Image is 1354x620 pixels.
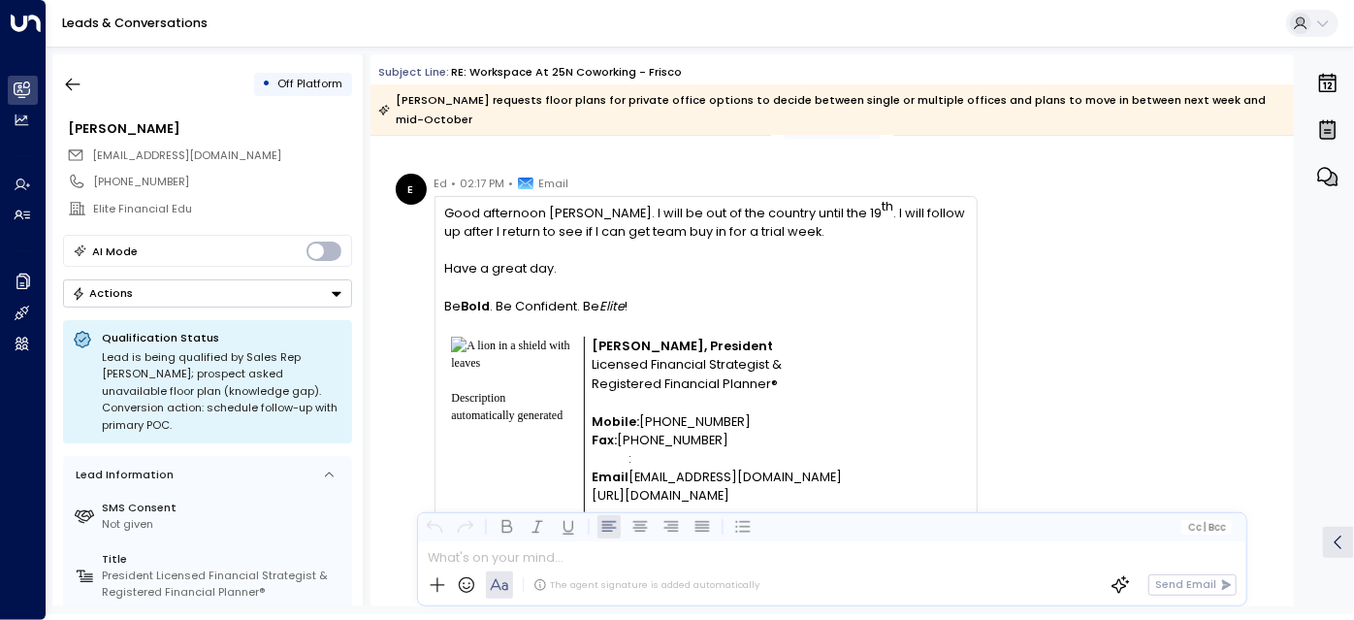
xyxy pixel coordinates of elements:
div: Actions [72,286,133,300]
span: Subject Line: [378,64,449,80]
p: Qualification Status [102,330,342,345]
span: Off Platform [277,76,342,91]
span: Email [539,174,569,193]
span: • [452,174,457,193]
label: SMS Consent [102,500,345,516]
div: The agent signature is added automatically [533,578,759,592]
span: Mobile: [592,412,639,431]
a: [EMAIL_ADDRESS][DOMAIN_NAME] [629,468,842,486]
span: [PERSON_NAME], President [592,337,773,355]
div: • [262,70,271,98]
span: 02:17 PM [461,174,505,193]
div: Button group with a nested menu [63,279,352,308]
div: AI Mode [92,242,138,261]
button: Cc|Bcc [1181,520,1232,535]
span: : [629,449,842,486]
button: Redo [454,515,477,538]
span: Licensed Financial Strategist & [592,355,782,374]
span: Be . Be Confident. Be ! [444,297,628,315]
span: [EMAIL_ADDRESS][DOMAIN_NAME] [92,147,281,163]
label: Title [102,551,345,568]
p: Have a great day. [444,259,967,277]
button: Undo [423,515,446,538]
div: E [396,174,427,205]
span: Cc Bcc [1188,522,1226,533]
sup: th [882,198,893,214]
span: Email [592,468,629,486]
div: [PERSON_NAME] [68,119,351,138]
div: President Licensed Financial Strategist & Registered Financial Planner® [102,568,345,601]
button: Actions [63,279,352,308]
div: Not given [102,516,345,533]
p: Good afternoon [PERSON_NAME]. I will be out of the country until the 19 . I will follow up after ... [444,204,967,241]
span: [PHONE_NUMBER] [639,412,751,431]
span: • [509,174,514,193]
a: [URL][DOMAIN_NAME] [592,486,729,505]
img: A lion in a shield with leaves Description automatically generated [451,337,570,456]
span: Fax: [592,431,617,449]
div: RE: Workspace at 25N Coworking - Frisco [451,64,682,81]
span: Registered Financial Planner® [592,375,778,393]
div: Lead Information [70,467,174,483]
div: Lead is being qualified by Sales Rep [PERSON_NAME]; prospect asked unavailable floor plan (knowle... [102,349,342,435]
span: Ed [435,174,448,193]
i: Elite [599,298,625,314]
div: Elite Financial Edu [93,201,351,217]
div: [PERSON_NAME] requests floor plans for private office options to decide between single or multipl... [378,90,1284,129]
b: Bold [461,298,490,314]
span: | [1204,522,1207,533]
div: [PHONE_NUMBER] [93,174,351,190]
span: ed@elitefinancialedu.com [92,147,281,164]
a: Leads & Conversations [62,15,208,31]
span: [PHONE_NUMBER] [617,431,728,449]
